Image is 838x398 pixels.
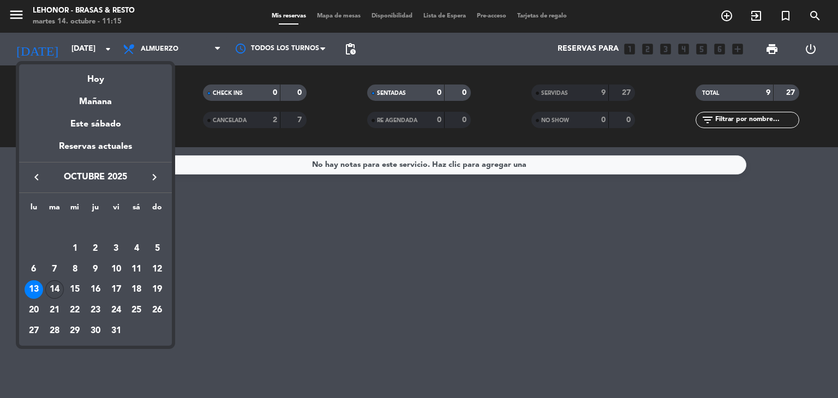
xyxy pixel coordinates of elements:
[147,279,167,300] td: 19 de octubre de 2025
[148,171,161,184] i: keyboard_arrow_right
[85,300,106,321] td: 23 de octubre de 2025
[65,260,84,279] div: 8
[148,260,166,279] div: 12
[127,238,147,259] td: 4 de octubre de 2025
[147,300,167,321] td: 26 de octubre de 2025
[106,259,127,280] td: 10 de octubre de 2025
[44,279,65,300] td: 14 de octubre de 2025
[86,260,105,279] div: 9
[86,239,105,258] div: 2
[64,279,85,300] td: 15 de octubre de 2025
[45,280,64,299] div: 14
[148,239,166,258] div: 5
[27,170,46,184] button: keyboard_arrow_left
[19,140,172,162] div: Reservas actuales
[107,280,125,299] div: 17
[85,238,106,259] td: 2 de octubre de 2025
[23,201,44,218] th: lunes
[107,322,125,340] div: 31
[46,170,145,184] span: octubre 2025
[106,238,127,259] td: 3 de octubre de 2025
[106,300,127,321] td: 24 de octubre de 2025
[148,301,166,319] div: 26
[127,279,147,300] td: 18 de octubre de 2025
[30,171,43,184] i: keyboard_arrow_left
[19,109,172,140] div: Este sábado
[85,279,106,300] td: 16 de octubre de 2025
[86,280,105,299] div: 16
[65,239,84,258] div: 1
[45,322,64,340] div: 28
[107,301,125,319] div: 24
[106,321,127,341] td: 31 de octubre de 2025
[107,260,125,279] div: 10
[64,238,85,259] td: 1 de octubre de 2025
[23,300,44,321] td: 20 de octubre de 2025
[107,239,125,258] div: 3
[23,259,44,280] td: 6 de octubre de 2025
[45,260,64,279] div: 7
[64,201,85,218] th: miércoles
[44,259,65,280] td: 7 de octubre de 2025
[19,87,172,109] div: Mañana
[106,279,127,300] td: 17 de octubre de 2025
[44,321,65,341] td: 28 de octubre de 2025
[64,321,85,341] td: 29 de octubre de 2025
[86,322,105,340] div: 30
[23,218,167,238] td: OCT.
[44,201,65,218] th: martes
[65,301,84,319] div: 22
[148,280,166,299] div: 19
[65,280,84,299] div: 15
[127,260,146,279] div: 11
[127,259,147,280] td: 11 de octubre de 2025
[25,301,43,319] div: 20
[85,201,106,218] th: jueves
[106,201,127,218] th: viernes
[23,321,44,341] td: 27 de octubre de 2025
[64,259,85,280] td: 8 de octubre de 2025
[25,260,43,279] div: 6
[65,322,84,340] div: 29
[25,280,43,299] div: 13
[147,238,167,259] td: 5 de octubre de 2025
[127,301,146,319] div: 25
[25,322,43,340] div: 27
[19,64,172,87] div: Hoy
[145,170,164,184] button: keyboard_arrow_right
[86,301,105,319] div: 23
[127,201,147,218] th: sábado
[85,259,106,280] td: 9 de octubre de 2025
[44,300,65,321] td: 21 de octubre de 2025
[127,239,146,258] div: 4
[127,300,147,321] td: 25 de octubre de 2025
[147,201,167,218] th: domingo
[45,301,64,319] div: 21
[85,321,106,341] td: 30 de octubre de 2025
[147,259,167,280] td: 12 de octubre de 2025
[64,300,85,321] td: 22 de octubre de 2025
[127,280,146,299] div: 18
[23,279,44,300] td: 13 de octubre de 2025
